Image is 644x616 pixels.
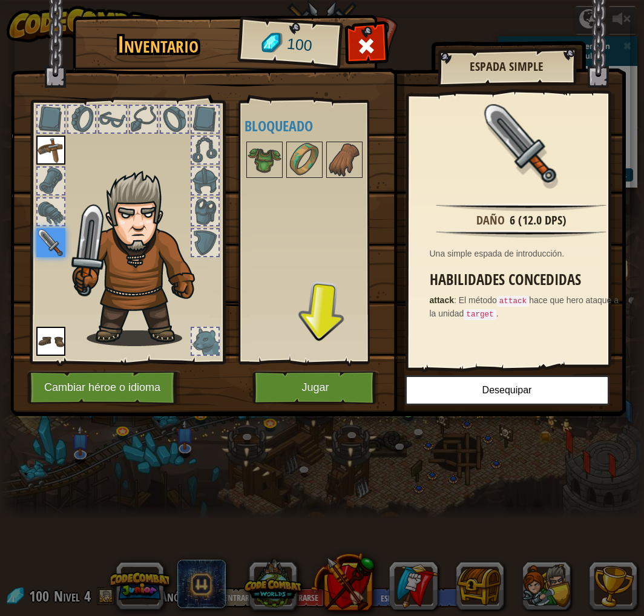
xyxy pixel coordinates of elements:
[464,309,496,320] code: target
[436,230,606,238] img: hr.png
[430,272,619,288] h3: Habilidades concedidas
[36,327,65,356] img: portrait.png
[27,371,181,404] button: Cambiar héroe o idioma
[450,60,563,73] h2: Espada Simple
[430,247,619,260] div: Una simple espada de introducción.
[248,143,281,177] img: portrait.png
[287,143,321,177] img: portrait.png
[497,296,529,307] code: attack
[430,295,619,318] span: El método hace que hero ataque a la unidad .
[81,32,235,57] h1: Inventario
[286,33,313,57] span: 100
[405,375,609,405] button: Desequipar
[476,212,505,229] div: Daño
[67,170,215,346] img: hair_m2.png
[430,295,454,305] strong: attack
[436,203,606,211] img: hr.png
[327,143,361,177] img: portrait.png
[36,228,65,257] img: portrait.png
[454,295,459,305] span: :
[252,371,379,404] button: Jugar
[36,136,65,165] img: portrait.png
[245,118,399,134] h4: Bloqueado
[510,212,567,229] div: 6 (12.0 DPS)
[482,104,560,183] img: portrait.png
